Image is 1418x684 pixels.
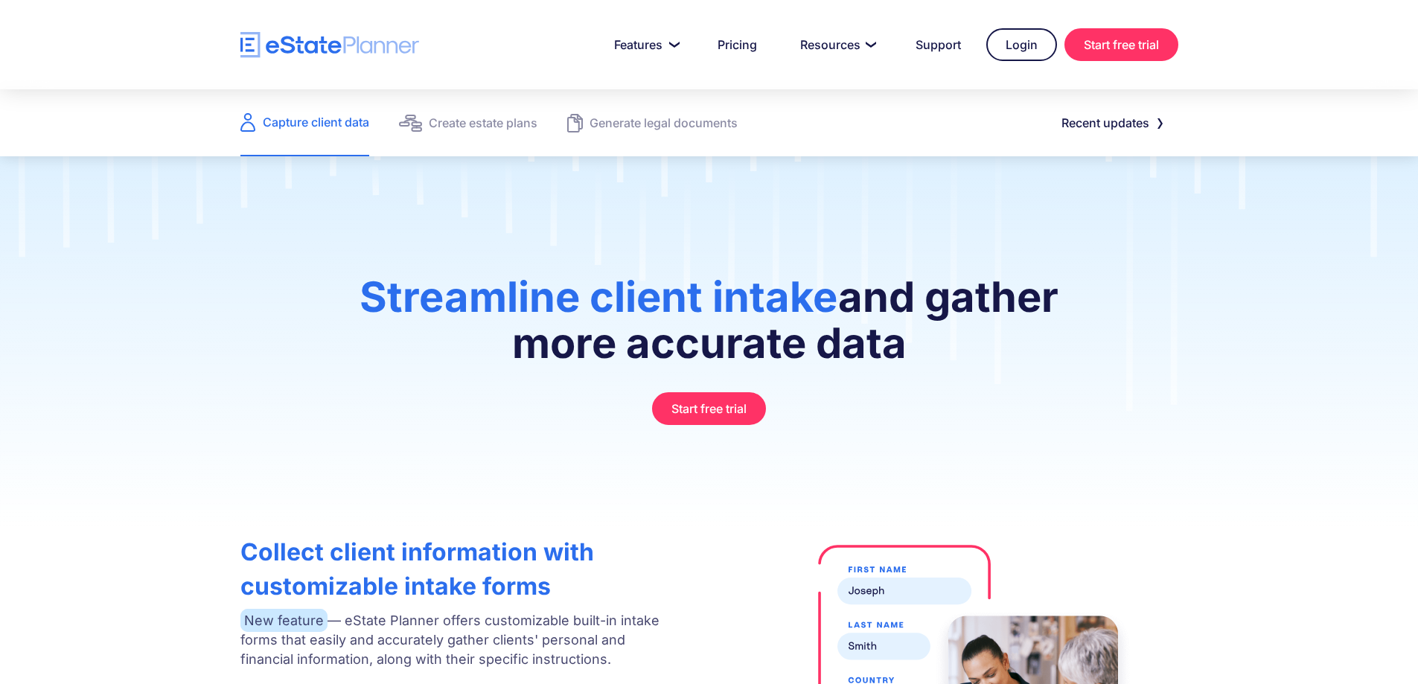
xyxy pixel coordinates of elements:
[399,89,537,156] a: Create estate plans
[240,537,594,601] strong: Collect client information with customizable intake forms
[986,28,1057,61] a: Login
[596,30,692,60] a: Features
[1064,28,1178,61] a: Start free trial
[240,89,369,156] a: Capture client data
[240,609,328,632] span: New feature
[700,30,775,60] a: Pricing
[652,392,766,425] a: Start free trial
[240,32,419,58] a: home
[898,30,979,60] a: Support
[1061,112,1149,133] div: Recent updates
[782,30,890,60] a: Resources
[1044,108,1178,138] a: Recent updates
[360,272,838,322] span: Streamline client intake
[590,112,738,133] div: Generate legal documents
[567,89,738,156] a: Generate legal documents
[429,112,537,133] div: Create estate plans
[263,112,369,132] div: Capture client data
[306,274,1112,381] h1: and gather more accurate data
